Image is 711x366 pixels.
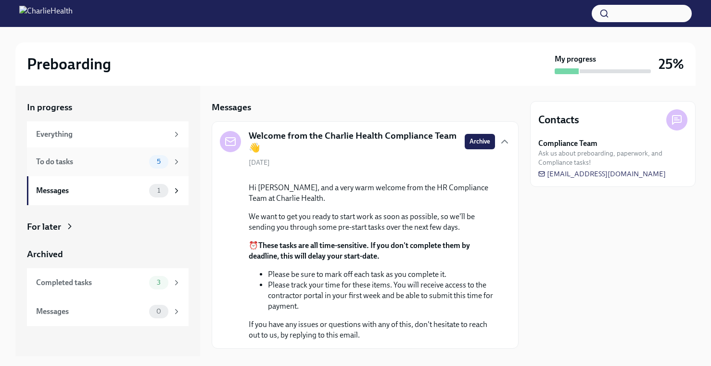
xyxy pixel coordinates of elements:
a: To do tasks5 [27,147,189,176]
button: Archive [465,134,495,149]
li: Please track your time for these items. You will receive access to the contractor portal in your ... [268,280,495,312]
a: Completed tasks3 [27,268,189,297]
div: Completed tasks [36,277,145,288]
span: 0 [151,308,167,315]
a: Messages0 [27,297,189,326]
div: To do tasks [36,157,145,167]
a: [EMAIL_ADDRESS][DOMAIN_NAME] [538,169,666,179]
a: For later [27,221,189,233]
strong: Compliance Team [538,138,597,149]
span: 3 [151,279,166,286]
div: For later [27,221,61,233]
span: [DATE] [249,158,270,167]
h5: Welcome from the Charlie Health Compliance Team 👋 [249,130,457,154]
p: ⏰ [249,240,495,261]
img: CharlieHealth [19,6,73,21]
a: Everything [27,121,189,147]
strong: These tasks are all time-sensitive. If you don't complete them by deadline, this will delay your ... [249,241,470,261]
span: Archive [470,137,490,146]
span: Ask us about preboarding, paperwork, and Compliance tasks! [538,149,687,167]
a: In progress [27,101,189,114]
p: If you have any issues or questions with any of this, don't hesitate to reach out to us, by reply... [249,319,495,340]
p: We want to get you ready to start work as soon as possible, so we'll be sending you through some ... [249,211,495,233]
strong: My progress [555,54,596,65]
div: Messages [36,306,145,317]
h4: Contacts [538,113,579,127]
span: 5 [151,158,166,165]
h3: 25% [659,55,684,73]
span: 1 [152,187,166,194]
h5: Messages [212,101,251,114]
a: Messages1 [27,176,189,205]
a: Archived [27,248,189,261]
h2: Preboarding [27,54,111,74]
div: Messages [36,185,145,196]
li: Please be sure to mark off each task as you complete it. [268,269,495,280]
p: Hi [PERSON_NAME], and a very warm welcome from the HR Compliance Team at Charlie Health. [249,183,495,204]
div: Everything [36,129,168,140]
